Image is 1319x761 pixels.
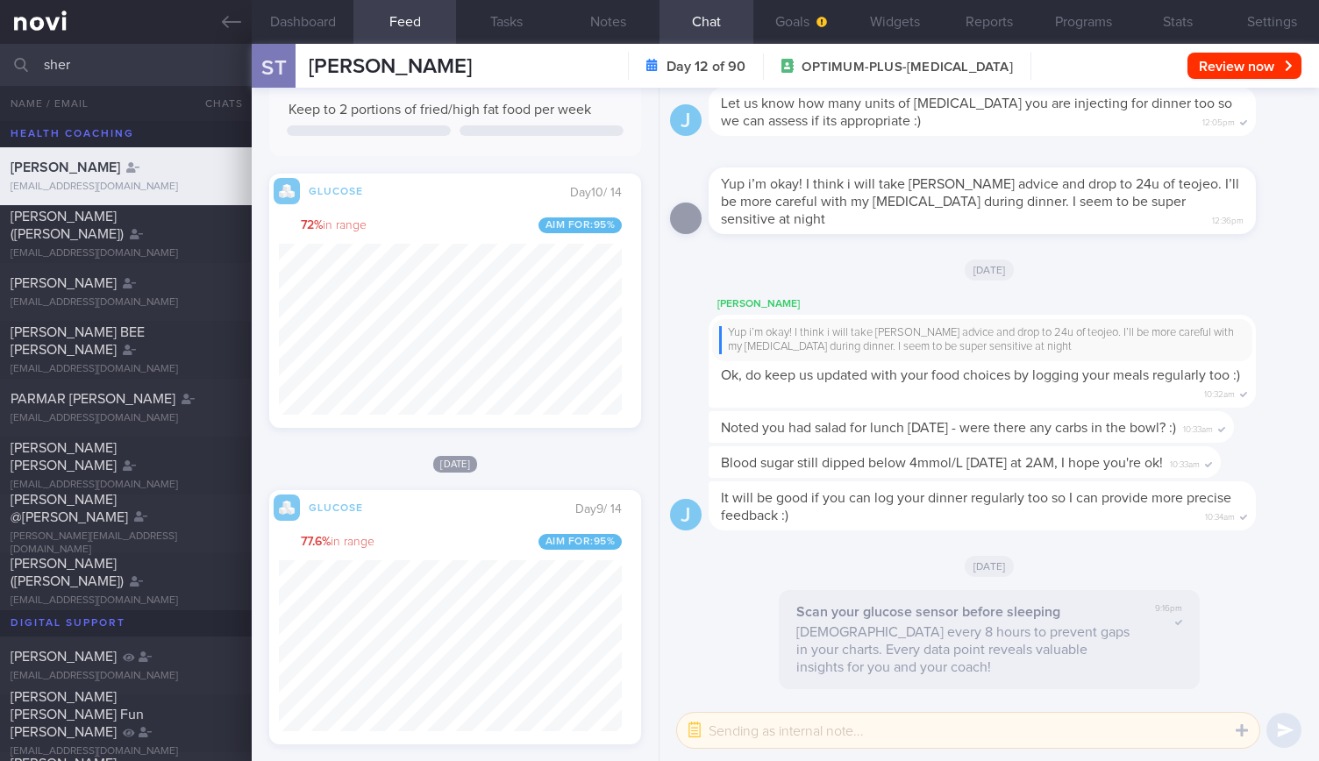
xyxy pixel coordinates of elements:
div: J [670,499,702,531]
span: in range [301,535,374,551]
div: Yup i’m okay! I think i will take [PERSON_NAME] advice and drop to 24u of teojeo. I’ll be more ca... [719,326,1245,355]
div: [PERSON_NAME] [709,294,1308,315]
span: [DATE] [965,556,1015,577]
span: PARMAR [PERSON_NAME] [11,392,175,406]
div: ST [241,33,307,101]
span: [PERSON_NAME] @[PERSON_NAME] [11,493,128,524]
div: Glucose [300,182,370,197]
span: OPTIMUM-PLUS-[MEDICAL_DATA] [802,59,1012,76]
div: [EMAIL_ADDRESS][DOMAIN_NAME] [11,594,241,608]
span: 10:33am [1183,419,1213,436]
span: [PERSON_NAME] [309,56,472,77]
div: [EMAIL_ADDRESS][DOMAIN_NAME] [11,479,241,492]
span: 12:05pm [1202,112,1235,129]
span: Yup i’m okay! I think i will take [PERSON_NAME] advice and drop to 24u of teojeo. I’ll be more ca... [721,177,1239,226]
span: Keep to 2 portions of fried/high fat food per week [289,103,591,117]
span: [PERSON_NAME] [11,650,117,664]
span: Blood sugar still dipped below 4mmol/L [DATE] at 2AM, I hope you're ok! [721,456,1163,470]
span: Noted you had salad for lunch [DATE] - were there any carbs in the bowl? :) [721,421,1176,435]
button: Review now [1187,53,1301,79]
span: Let us know how many units of [MEDICAL_DATA] you are injecting for dinner too so we can assess if... [721,96,1232,128]
span: It will be good if you can log your dinner regularly too so I can provide more precise feedback :) [721,491,1231,523]
span: in range [301,218,367,234]
span: Aim for: 95 % [538,217,623,233]
div: Day 9 / 14 [575,501,635,518]
strong: Day 12 of 90 [667,58,745,75]
span: [PERSON_NAME] BEE [PERSON_NAME] [11,325,145,357]
strong: Scan your glucose sensor before sleeping [796,605,1060,619]
div: J [670,104,702,137]
span: [DATE] [433,456,477,473]
p: [DEMOGRAPHIC_DATA] every 8 hours to prevent gaps in your charts. Every data point reveals valuabl... [796,623,1130,676]
div: Glucose [300,499,370,514]
strong: 72 % [301,219,323,231]
span: [PERSON_NAME] [11,276,117,290]
span: Aim for: 95 % [538,534,623,550]
span: [PERSON_NAME] [11,160,120,174]
strong: 77.6 % [301,536,331,548]
div: Day 10 / 14 [570,184,635,202]
div: [EMAIL_ADDRESS][DOMAIN_NAME] [11,363,241,376]
div: [EMAIL_ADDRESS][DOMAIN_NAME] [11,181,241,194]
div: [EMAIL_ADDRESS][DOMAIN_NAME] [11,745,241,758]
span: [PERSON_NAME] ([PERSON_NAME]) [11,210,124,241]
span: [PERSON_NAME] [PERSON_NAME] [11,441,117,473]
span: 10:33am [1170,454,1200,471]
span: Ok, do keep us updated with your food choices by logging your meals regularly too :) [721,368,1240,382]
div: [PERSON_NAME][EMAIL_ADDRESS][DOMAIN_NAME] [11,530,241,557]
div: [EMAIL_ADDRESS][DOMAIN_NAME] [11,247,241,260]
span: [DATE] [965,260,1015,281]
div: [EMAIL_ADDRESS][DOMAIN_NAME] [11,296,241,309]
div: [EMAIL_ADDRESS][DOMAIN_NAME] [11,670,241,683]
div: [EMAIL_ADDRESS][DOMAIN_NAME] [11,412,241,425]
span: 12:36pm [1212,210,1244,227]
button: Chats [182,86,252,121]
span: 9:16pm [1155,603,1182,615]
span: 10:32am [1204,384,1235,401]
span: [PERSON_NAME] ([PERSON_NAME]) [11,557,124,588]
span: [PERSON_NAME] [PERSON_NAME] Fun [PERSON_NAME] [11,690,144,739]
span: 10:34am [1205,507,1235,523]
